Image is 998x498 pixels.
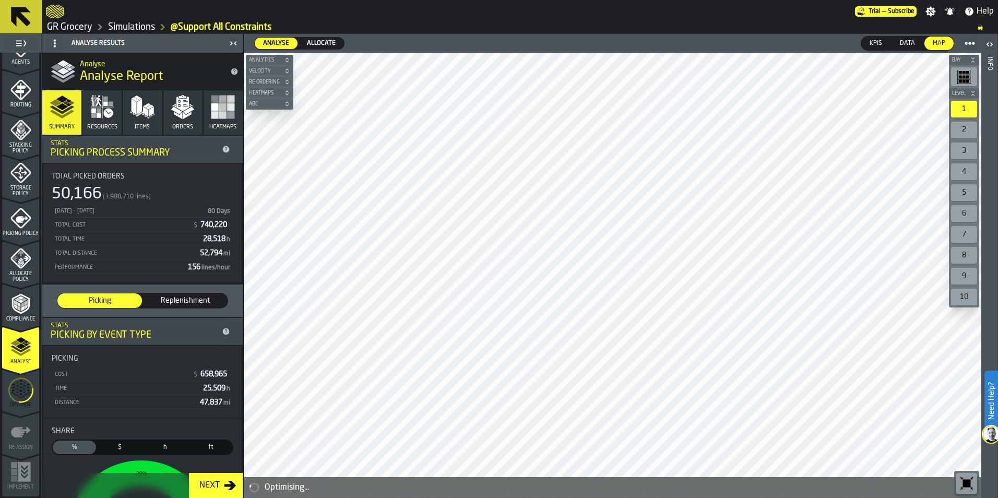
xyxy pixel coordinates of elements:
div: Menu Subscription [855,6,917,17]
span: Analyse Report [80,68,163,85]
span: Storage Policy [2,185,39,197]
div: StatList-item-Total Cost [52,218,233,232]
div: Info [986,55,993,495]
div: StatList-item-Cost [52,367,233,381]
span: Level [950,91,968,97]
span: Velocity [247,68,282,74]
div: button-toolbar-undefined [949,245,979,266]
label: button-toggle-Notifications [941,6,959,17]
span: Trial [869,8,880,15]
li: menu Routing [2,70,39,112]
label: button-switch-multi-Allocate [298,37,344,50]
span: h [227,236,230,243]
div: 5 [951,184,977,201]
span: Analytics [247,57,282,63]
div: button-toolbar-undefined [949,203,979,224]
div: [DATE] - [DATE] [54,208,203,215]
span: % [55,443,94,452]
span: 28,518 [203,235,231,243]
div: Title [52,354,233,363]
header: Info [981,34,997,498]
div: 8 [951,247,977,264]
div: thumb [143,293,228,308]
button: button- [246,99,293,109]
label: button-switch-multi-Share [52,440,97,455]
button: button- [949,88,979,99]
div: button-toolbar-undefined [949,161,979,182]
span: mi [223,251,230,257]
div: 1 [951,101,977,117]
span: Stacking Policy [2,143,39,154]
div: 2 [951,122,977,138]
li: menu Storage Policy [2,156,39,197]
div: stat-Picking [43,346,242,418]
div: Next [195,479,224,492]
div: StatList-item-Total Distance [52,246,233,260]
label: button-switch-multi-Analyse [254,37,298,50]
div: thumb [57,293,142,308]
div: button-toolbar-undefined [949,266,979,287]
li: menu Agents [2,27,39,69]
a: link-to-/wh/i/e451d98b-95f6-4604-91ff-c80219f9c36d/pricing/ [855,6,917,17]
div: alert-Optimising... [244,477,981,498]
h2: Sub Title [80,58,222,68]
label: button-switch-multi-KPIs [861,36,891,51]
span: Resources [87,124,117,131]
span: h [227,386,230,392]
div: StatList-item-Total Time [52,232,233,246]
div: Performance [54,264,184,271]
div: StatList-item-Time [52,381,233,395]
div: Title [52,427,233,435]
div: thumb [144,441,187,454]
span: Orders [172,124,193,131]
div: 4 [951,163,977,180]
span: $ [100,443,139,452]
li: menu Optimise [2,370,39,411]
li: menu Picking Policy [2,198,39,240]
span: 80 Days [208,208,230,215]
span: Heatmaps [209,124,236,131]
div: button-toolbar-undefined [954,471,979,496]
button: button- [246,55,293,65]
div: button-toolbar-undefined [949,287,979,307]
span: Items [135,124,150,131]
span: (3,988,710 lines) [103,193,151,200]
span: KPIs [865,39,886,48]
nav: Breadcrumb [46,21,994,33]
div: thumb [924,37,954,50]
span: Summary [49,124,75,131]
span: lines/hour [201,265,230,271]
li: menu Allocate Policy [2,241,39,283]
label: button-switch-multi-Time [142,440,188,455]
li: menu Re-assign [2,412,39,454]
span: mi [223,400,230,406]
div: 6 [951,205,977,222]
svg: Reset zoom and position [958,475,975,492]
a: link-to-/wh/i/e451d98b-95f6-4604-91ff-c80219f9c36d [108,21,155,33]
button: button- [949,55,979,65]
div: Picking by event type [51,329,218,341]
div: title-Analyse Report [42,53,243,90]
a: link-to-/wh/i/e451d98b-95f6-4604-91ff-c80219f9c36d/simulations/a973be92-01b0-4517-8be4-09c5aeefd1d0 [171,21,271,33]
div: Total Time [54,236,199,243]
span: Re-Ordering [247,79,282,85]
div: thumb [861,37,890,50]
div: StatList-item-5/26/2025 - 8/25/2025 [52,204,233,218]
label: button-toggle-Close me [226,37,241,50]
label: button-toggle-Settings [921,6,940,17]
div: 3 [951,143,977,159]
div: 50,166 [52,185,102,204]
div: thumb [299,38,344,49]
button: button- [246,66,293,76]
label: button-toggle-Help [960,5,998,18]
span: Replenishment [147,295,223,306]
button: button-Next [189,473,243,498]
div: Cost [54,371,188,378]
a: logo-header [246,475,305,496]
span: Picking Policy [2,231,39,236]
span: 658,965 [200,371,229,378]
span: Heatmaps [247,90,282,96]
span: 156 [188,264,231,271]
span: Share [52,427,75,435]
